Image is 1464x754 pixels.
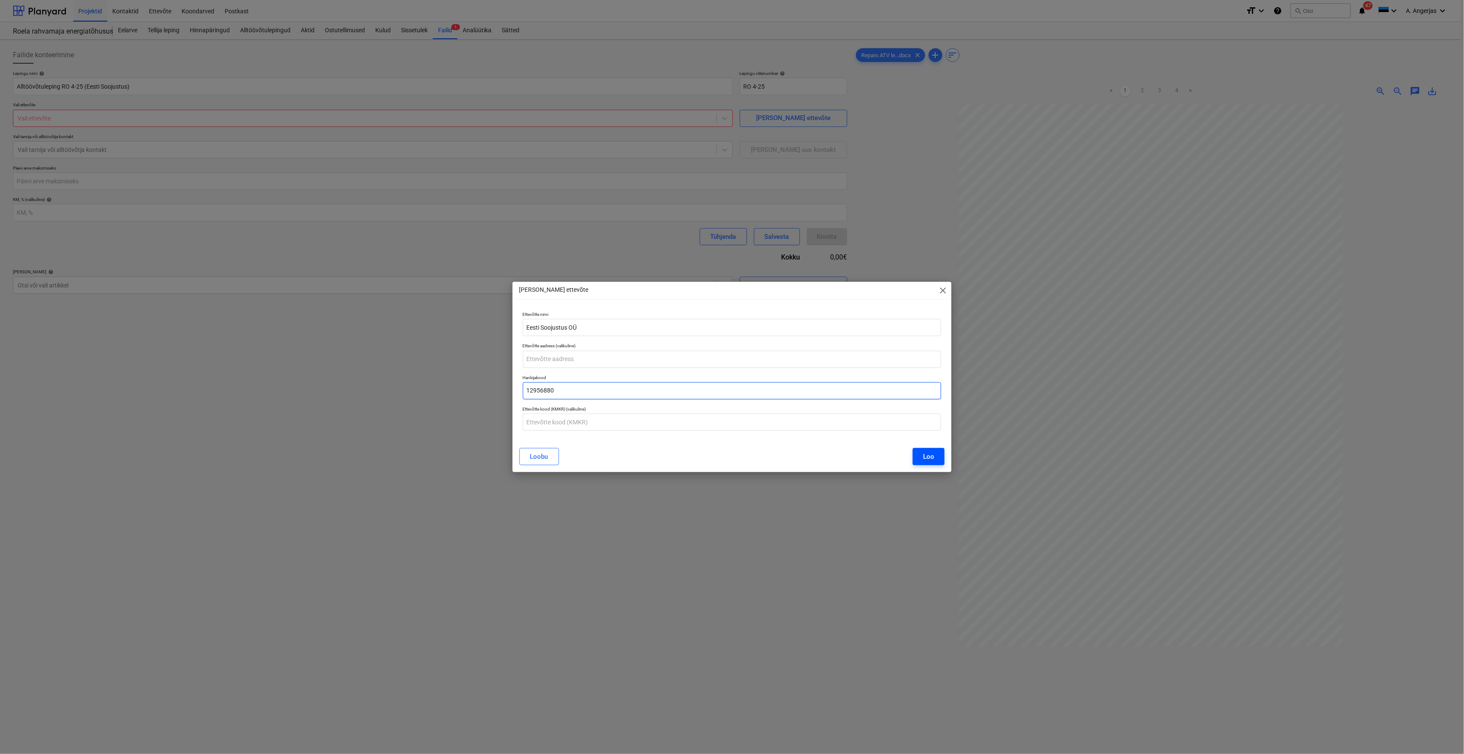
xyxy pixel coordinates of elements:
span: close [938,285,948,296]
div: Loobu [530,451,548,462]
p: Ettevõtte kood (KMKR) (valikuline) [523,406,942,414]
button: Loobu [519,448,559,465]
p: Ettevõtte aadress (valikuline) [523,343,942,350]
input: Ettevõtte nimi [523,319,942,336]
button: Loo [913,448,945,465]
input: Hankijakood [523,382,942,399]
p: Ettevõtte nimi [523,312,942,319]
input: Ettevõtte kood (KMKR) [523,414,942,431]
div: Loo [923,451,934,462]
input: Ettevõtte aadress [523,351,942,368]
p: [PERSON_NAME] ettevõte [519,285,589,294]
p: Hankijakood [523,375,942,382]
